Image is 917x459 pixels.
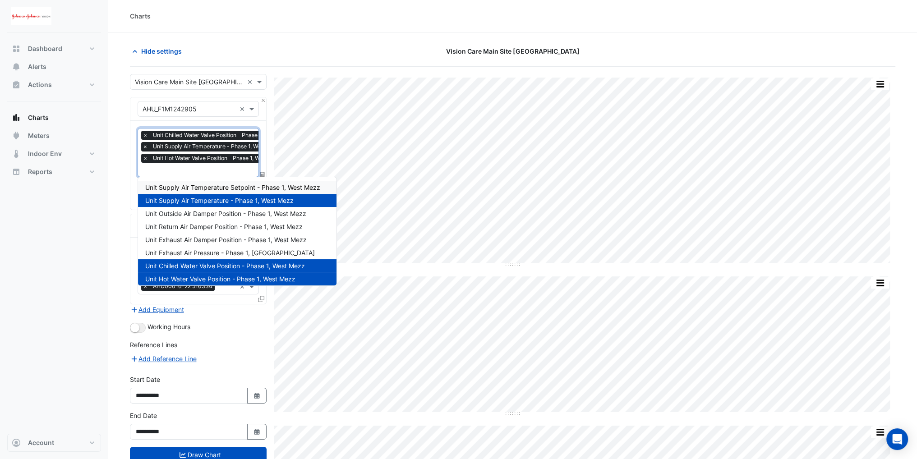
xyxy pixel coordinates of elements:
[145,223,303,230] span: Unit Return Air Damper Position - Phase 1, West Mezz
[130,43,188,59] button: Hide settings
[12,44,21,53] app-icon: Dashboard
[145,249,315,257] span: Unit Exhaust Air Pressure - Phase 1, West Mezz
[28,62,46,71] span: Alerts
[145,210,306,217] span: Unit Outside Air Damper Position - Phase 1, West Mezz
[12,167,21,176] app-icon: Reports
[28,44,62,53] span: Dashboard
[7,127,101,145] button: Meters
[145,236,307,243] span: Unit Exhaust Air Damper Position - Phase 1, West Mezz
[130,411,157,420] label: End Date
[28,149,62,158] span: Indoor Env
[7,76,101,94] button: Actions
[11,7,51,25] img: Company Logo
[253,428,261,436] fa-icon: Select Date
[7,40,101,58] button: Dashboard
[28,438,54,447] span: Account
[7,163,101,181] button: Reports
[130,11,151,21] div: Charts
[141,142,149,151] span: ×
[28,113,49,122] span: Charts
[145,184,320,191] span: Unit Supply Air Temperature Setpoint - Phase 1, West Mezz
[12,80,21,89] app-icon: Actions
[151,142,284,151] span: Unit Supply Air Temperature - Phase 1, West Mezz
[12,62,21,71] app-icon: Alerts
[130,353,197,364] button: Add Reference Line
[141,282,149,291] span: ×
[240,282,247,291] span: Clear
[258,171,267,179] span: Choose Function
[258,295,264,303] span: Clone Favourites and Tasks from this Equipment to other Equipment
[151,282,215,291] span: AHU00016-22 516334
[145,262,305,270] span: Unit Chilled Water Valve Position - Phase 1, West Mezz
[12,113,21,122] app-icon: Charts
[145,197,294,204] span: Unit Supply Air Temperature - Phase 1, West Mezz
[7,434,101,452] button: Account
[141,154,149,163] span: ×
[145,275,295,283] span: Unit Hot Water Valve Position - Phase 1, West Mezz
[28,131,50,140] span: Meters
[130,340,177,349] label: Reference Lines
[7,58,101,76] button: Alerts
[130,375,160,384] label: Start Date
[138,177,336,285] div: Options List
[446,46,580,56] span: Vision Care Main Site [GEOGRAPHIC_DATA]
[260,97,266,103] button: Close
[886,428,908,450] div: Open Intercom Messenger
[7,145,101,163] button: Indoor Env
[151,154,286,163] span: Unit Hot Water Valve Position - Phase 1, West Mezz
[28,80,52,89] span: Actions
[141,131,149,140] span: ×
[247,77,255,87] span: Clear
[147,323,190,330] span: Working Hours
[28,167,52,176] span: Reports
[141,46,182,56] span: Hide settings
[12,131,21,140] app-icon: Meters
[253,392,261,399] fa-icon: Select Date
[871,78,889,90] button: More Options
[871,277,889,289] button: More Options
[240,104,247,114] span: Clear
[7,109,101,127] button: Charts
[871,427,889,438] button: More Options
[130,304,184,315] button: Add Equipment
[151,131,295,140] span: Unit Chilled Water Valve Position - Phase 1, West Mezz
[12,149,21,158] app-icon: Indoor Env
